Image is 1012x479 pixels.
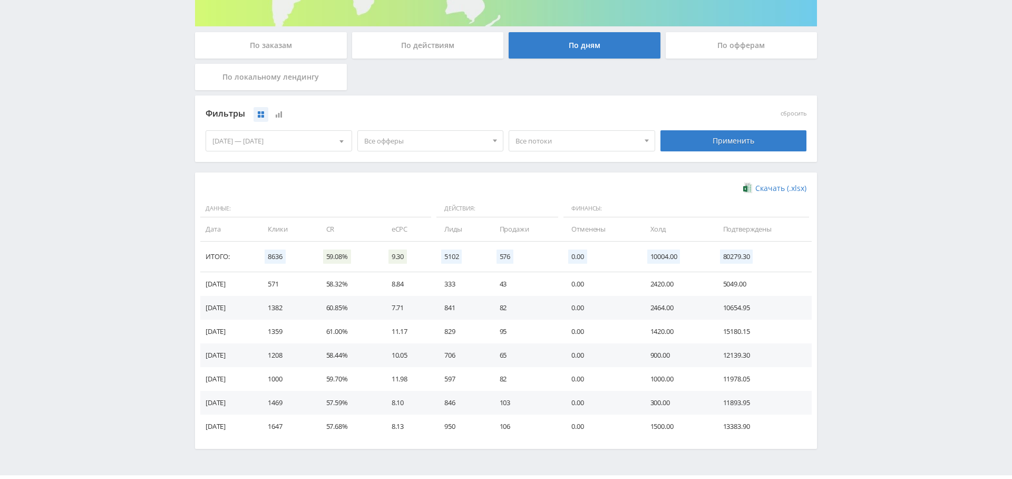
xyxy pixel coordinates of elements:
td: 846 [434,391,489,415]
td: 8.13 [381,415,434,438]
td: Отменены [561,217,639,241]
td: 11893.95 [713,391,812,415]
td: 10654.95 [713,296,812,320]
td: 950 [434,415,489,438]
span: Все офферы [364,131,488,151]
td: 706 [434,343,489,367]
td: 11978.05 [713,367,812,391]
span: 10004.00 [647,250,680,264]
td: 597 [434,367,489,391]
td: 106 [489,415,561,438]
td: [DATE] [200,367,257,391]
td: 300.00 [640,391,713,415]
div: По дням [509,32,660,59]
td: 103 [489,391,561,415]
td: Дата [200,217,257,241]
td: 15180.15 [713,320,812,343]
td: 58.44% [316,343,381,367]
td: 57.59% [316,391,381,415]
td: 43 [489,272,561,296]
td: 571 [257,272,315,296]
td: [DATE] [200,415,257,438]
div: [DATE] — [DATE] [206,131,352,151]
td: 1359 [257,320,315,343]
span: 576 [497,250,514,264]
td: 1469 [257,391,315,415]
span: 59.08% [323,250,351,264]
td: 0.00 [561,272,639,296]
span: 80279.30 [720,250,753,264]
div: По заказам [195,32,347,59]
td: 0.00 [561,296,639,320]
img: xlsx [743,183,752,193]
div: По локальному лендингу [195,64,347,90]
td: 1382 [257,296,315,320]
td: 829 [434,320,489,343]
td: 82 [489,367,561,391]
td: 82 [489,296,561,320]
td: 65 [489,343,561,367]
td: 0.00 [561,415,639,438]
td: [DATE] [200,343,257,367]
td: Холд [640,217,713,241]
td: 95 [489,320,561,343]
td: 7.71 [381,296,434,320]
div: По офферам [666,32,818,59]
td: Итого: [200,242,257,272]
td: Лиды [434,217,489,241]
td: 13383.90 [713,415,812,438]
button: сбросить [781,110,806,117]
td: 8.84 [381,272,434,296]
td: 0.00 [561,391,639,415]
td: Клики [257,217,315,241]
td: 841 [434,296,489,320]
td: 1420.00 [640,320,713,343]
td: eCPC [381,217,434,241]
span: Финансы: [563,200,809,218]
td: 333 [434,272,489,296]
td: 1000.00 [640,367,713,391]
td: [DATE] [200,320,257,343]
td: 61.00% [316,320,381,343]
td: [DATE] [200,391,257,415]
span: 8636 [265,250,285,264]
td: 0.00 [561,367,639,391]
span: Действия: [436,200,558,218]
td: 10.05 [381,343,434,367]
span: Скачать (.xlsx) [755,184,806,193]
span: Все потоки [515,131,639,151]
td: 11.17 [381,320,434,343]
td: 11.98 [381,367,434,391]
span: Данные: [200,200,431,218]
td: [DATE] [200,296,257,320]
td: 57.68% [316,415,381,438]
td: 0.00 [561,320,639,343]
td: 1208 [257,343,315,367]
td: 5049.00 [713,272,812,296]
td: CR [316,217,381,241]
td: 12139.30 [713,343,812,367]
td: 8.10 [381,391,434,415]
td: 0.00 [561,343,639,367]
td: 1647 [257,415,315,438]
td: 59.70% [316,367,381,391]
div: Фильтры [206,106,655,122]
div: Применить [660,130,807,151]
td: 1500.00 [640,415,713,438]
span: 0.00 [568,250,587,264]
td: [DATE] [200,272,257,296]
td: 60.85% [316,296,381,320]
a: Скачать (.xlsx) [743,183,806,194]
div: По действиям [352,32,504,59]
td: Подтверждены [713,217,812,241]
td: 2420.00 [640,272,713,296]
td: 58.32% [316,272,381,296]
td: 1000 [257,367,315,391]
td: 2464.00 [640,296,713,320]
span: 9.30 [388,250,407,264]
span: 5102 [441,250,462,264]
td: 900.00 [640,343,713,367]
td: Продажи [489,217,561,241]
